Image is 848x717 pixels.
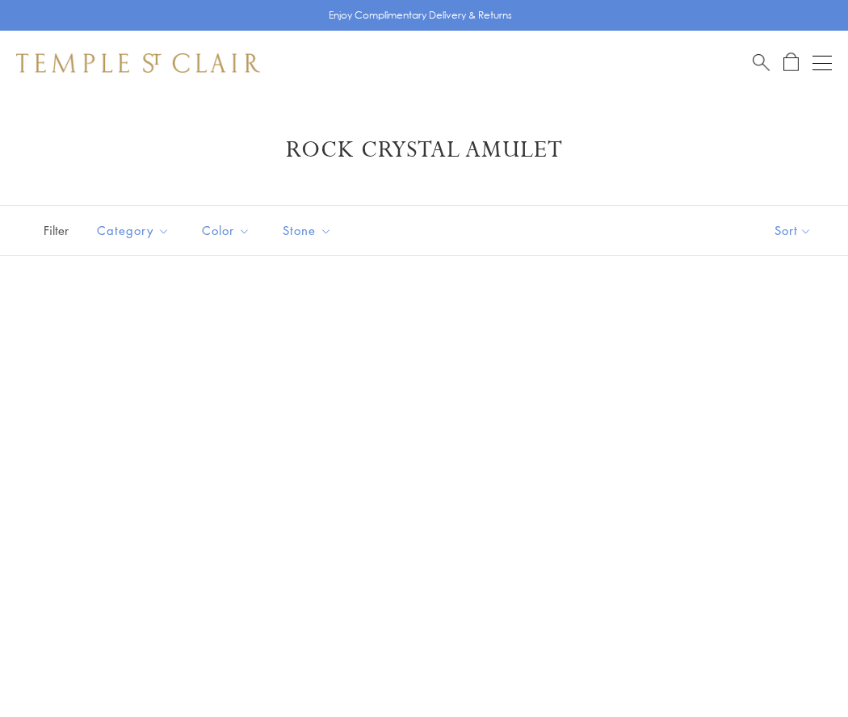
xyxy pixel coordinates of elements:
[89,220,182,241] span: Category
[753,52,770,73] a: Search
[783,52,799,73] a: Open Shopping Bag
[40,136,808,165] h1: Rock Crystal Amulet
[271,212,344,249] button: Stone
[329,7,512,23] p: Enjoy Complimentary Delivery & Returns
[275,220,344,241] span: Stone
[812,53,832,73] button: Open navigation
[194,220,262,241] span: Color
[190,212,262,249] button: Color
[16,53,260,73] img: Temple St. Clair
[85,212,182,249] button: Category
[738,206,848,255] button: Show sort by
